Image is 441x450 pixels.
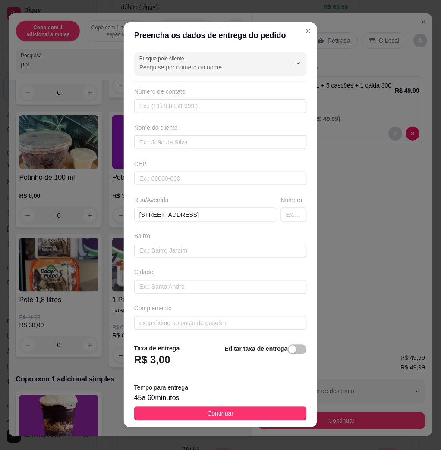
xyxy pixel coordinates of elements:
[208,409,234,419] span: Continuar
[134,196,277,204] div: Rua/Avenida
[134,345,180,352] strong: Taxa de entrega
[302,24,315,38] button: Close
[134,384,188,391] span: Tempo para entrega
[134,87,307,96] div: Número de contato
[134,208,277,222] input: Ex.: Rua Oscar Freire
[134,232,307,241] div: Bairro
[139,55,187,62] label: Busque pelo cliente
[134,280,307,294] input: Ex.: Santo André
[225,346,288,353] strong: Editar taxa de entrega
[134,353,170,367] h3: R$ 3,00
[291,56,305,70] button: Show suggestions
[134,123,307,132] div: Nome do cliente
[281,196,307,204] div: Número
[139,63,277,72] input: Busque pelo cliente
[134,407,307,421] button: Continuar
[134,172,307,185] input: Ex.: 00000-000
[134,135,307,149] input: Ex.: João da Silva
[134,244,307,258] input: Ex.: Bairro Jardim
[134,393,307,403] div: 45 a 60 minutos
[134,304,307,313] div: Complemento
[134,316,307,330] input: ex: próximo ao posto de gasolina
[134,159,307,168] div: CEP
[124,22,317,48] header: Preencha os dados de entrega do pedido
[134,268,307,277] div: Cidade
[281,208,307,222] input: Ex.: 44
[134,99,307,113] input: Ex.: (11) 9 8888-9999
